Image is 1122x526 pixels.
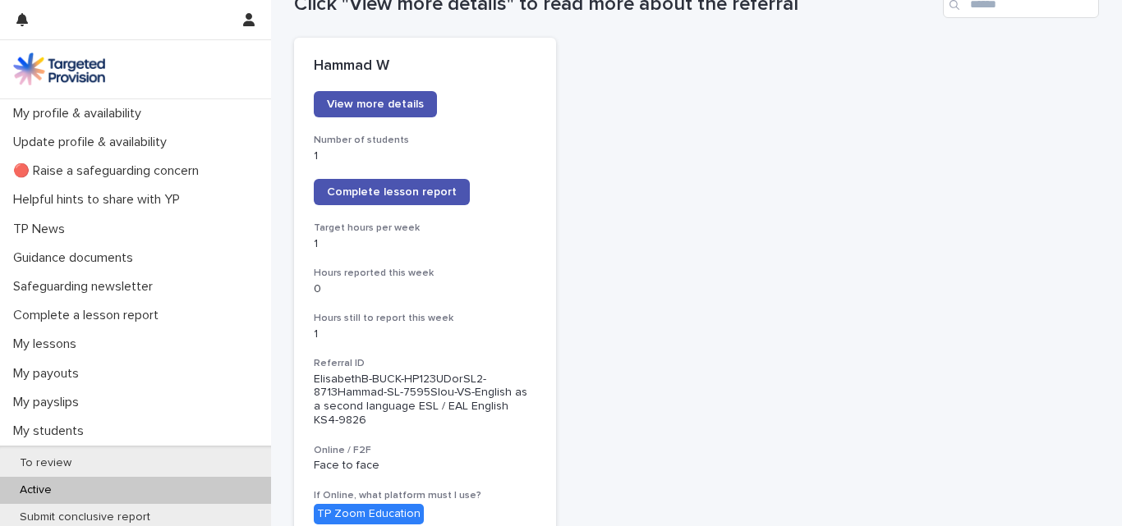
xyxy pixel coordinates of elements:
p: TP News [7,222,78,237]
p: 1 [314,327,536,341]
p: Complete a lesson report [7,308,172,323]
h3: If Online, what platform must I use? [314,489,536,502]
p: Update profile & availability [7,135,180,150]
p: Face to face [314,459,536,473]
h3: Hours still to report this week [314,312,536,325]
p: To review [7,456,85,470]
p: My lessons [7,336,90,352]
div: TP Zoom Education [314,504,424,524]
p: My payouts [7,366,92,382]
p: Active [7,483,65,497]
p: 1 [314,149,536,163]
p: Safeguarding newsletter [7,279,166,295]
p: 1 [314,237,536,251]
span: View more details [327,98,424,110]
h3: Online / F2F [314,444,536,457]
p: My profile & availability [7,106,154,121]
img: M5nRWzHhSzIhMunXDL62 [13,53,105,85]
p: ElisabethB-BUCK-HP123UDorSL2-8713Hammad-SL-7595Slou-VS-English as a second language ESL / EAL Eng... [314,373,536,428]
h3: Number of students [314,134,536,147]
span: Complete lesson report [327,186,457,198]
h3: Hours reported this week [314,267,536,280]
a: Complete lesson report [314,179,470,205]
h3: Referral ID [314,357,536,370]
a: View more details [314,91,437,117]
p: Submit conclusive report [7,510,163,524]
h3: Target hours per week [314,222,536,235]
p: Helpful hints to share with YP [7,192,193,208]
p: My students [7,423,97,439]
p: Hammad W [314,57,536,75]
p: 0 [314,282,536,296]
p: My payslips [7,395,92,410]
p: 🔴 Raise a safeguarding concern [7,163,212,179]
p: Guidance documents [7,250,146,266]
